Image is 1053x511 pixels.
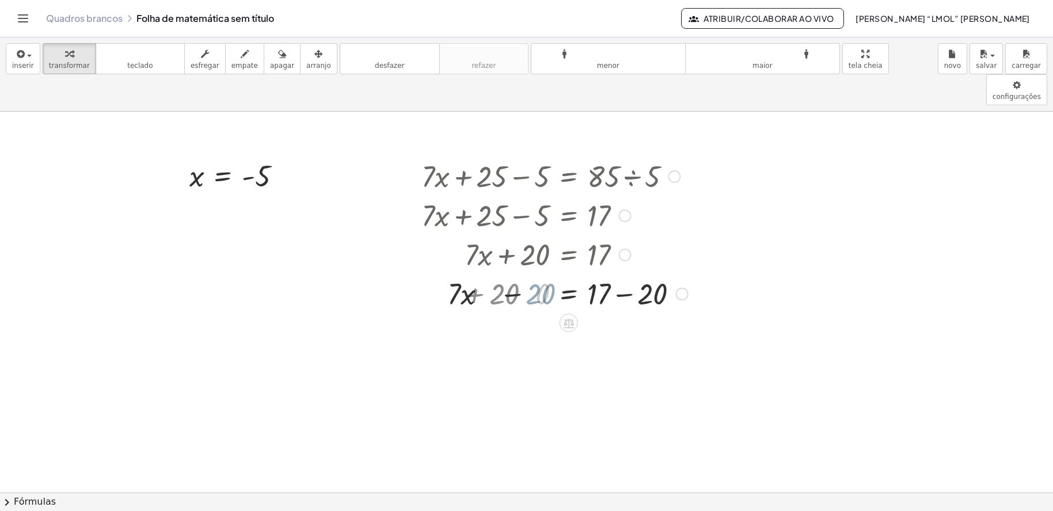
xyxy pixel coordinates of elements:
[752,62,773,70] font: maior
[340,43,440,74] button: desfazerdesfazer
[184,43,226,74] button: esfregar
[976,62,997,70] font: salvar
[993,93,1041,101] font: configurações
[597,62,619,70] font: menor
[264,43,301,74] button: apagar
[6,43,40,74] button: inserir
[842,43,889,74] button: tela cheia
[986,74,1047,105] button: configurações
[681,8,844,29] button: Atribuir/Colaborar ao Vivo
[1012,62,1041,70] font: carregar
[231,62,258,70] font: empate
[704,13,834,24] font: Atribuir/Colaborar ao Vivo
[43,43,96,74] button: transformar
[531,43,686,74] button: formato_tamanhomenor
[944,62,961,70] font: novo
[685,43,840,74] button: formato_tamanhomaior
[375,62,404,70] font: desfazer
[446,48,522,59] font: refazer
[970,43,1003,74] button: salvar
[300,43,337,74] button: arranjo
[846,8,1039,29] button: [PERSON_NAME] “LMOL” [PERSON_NAME]
[96,43,185,74] button: tecladoteclado
[225,43,264,74] button: empate
[102,48,178,59] font: teclado
[856,13,1030,24] font: [PERSON_NAME] “LMOL” [PERSON_NAME]
[472,62,496,70] font: refazer
[14,9,32,28] button: Alternar navegação
[849,62,883,70] font: tela cheia
[938,43,967,74] button: novo
[560,314,578,332] div: Apply the same math to both sides of the equation
[691,48,834,59] font: formato_tamanho
[439,43,529,74] button: refazerrefazer
[346,48,434,59] font: desfazer
[46,12,123,24] font: Quadros brancos
[537,48,679,59] font: formato_tamanho
[46,13,123,24] a: Quadros brancos
[191,62,219,70] font: esfregar
[127,62,153,70] font: teclado
[306,62,331,70] font: arranjo
[270,62,294,70] font: apagar
[12,62,34,70] font: inserir
[14,496,56,507] font: Fórmulas
[1005,43,1047,74] button: carregar
[49,62,90,70] font: transformar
